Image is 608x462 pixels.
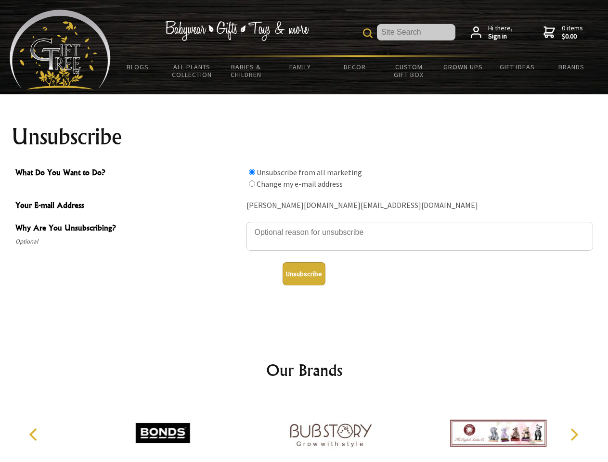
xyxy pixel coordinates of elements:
a: Family [273,57,328,77]
span: Your E-mail Address [15,199,242,213]
div: [PERSON_NAME][DOMAIN_NAME][EMAIL_ADDRESS][DOMAIN_NAME] [246,198,593,213]
a: Decor [327,57,382,77]
img: Babywear - Gifts - Toys & more [165,21,309,41]
a: Custom Gift Box [382,57,436,85]
h1: Unsubscribe [12,125,597,148]
a: BLOGS [111,57,165,77]
a: Gift Ideas [490,57,544,77]
h2: Our Brands [19,359,589,382]
button: Unsubscribe [283,262,325,285]
a: Brands [544,57,599,77]
img: Babyware - Gifts - Toys and more... [10,10,111,90]
span: Why Are You Unsubscribing? [15,222,242,236]
button: Next [563,424,584,445]
span: 0 items [562,24,583,41]
input: What Do You Want to Do? [249,169,255,175]
img: product search [363,28,373,38]
strong: $0.00 [562,32,583,41]
textarea: Why Are You Unsubscribing? [246,222,593,251]
button: Previous [24,424,45,445]
strong: Sign in [488,32,513,41]
input: Site Search [377,24,455,40]
span: Hi there, [488,24,513,41]
input: What Do You Want to Do? [249,180,255,187]
a: Grown Ups [436,57,490,77]
label: Unsubscribe from all marketing [257,167,362,177]
span: Optional [15,236,242,247]
a: 0 items$0.00 [543,24,583,41]
span: What Do You Want to Do? [15,167,242,180]
a: All Plants Collection [165,57,220,85]
a: Hi there,Sign in [471,24,513,41]
label: Change my e-mail address [257,179,343,189]
a: Babies & Children [219,57,273,85]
